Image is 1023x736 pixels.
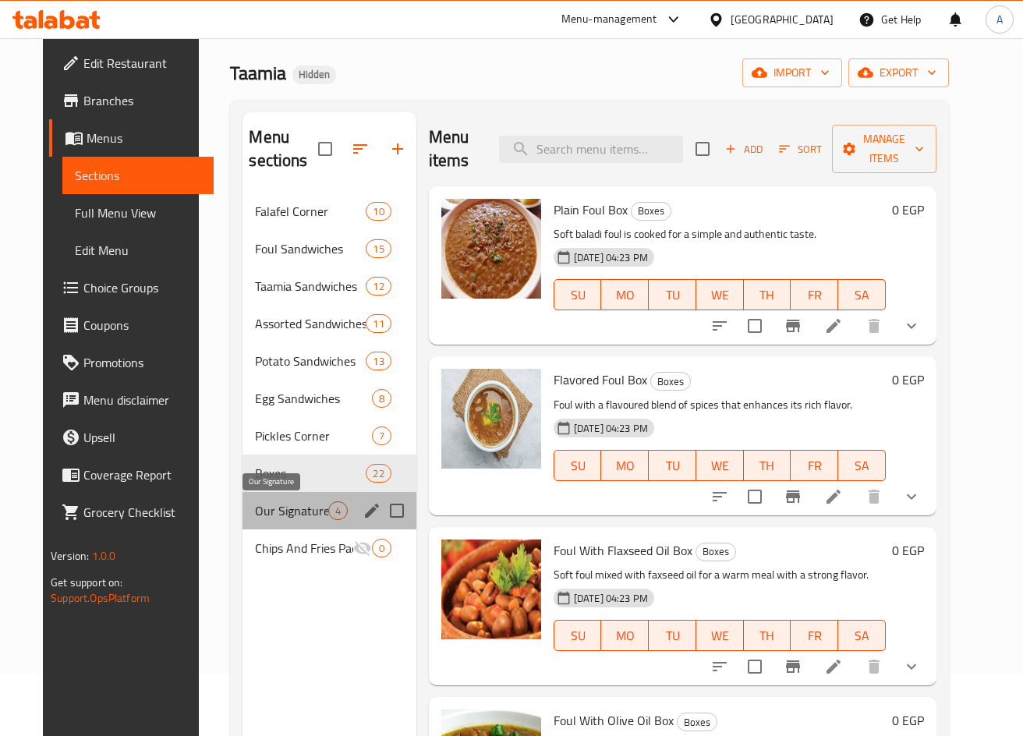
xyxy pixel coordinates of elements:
span: Promotions [83,353,201,372]
button: WE [696,620,744,651]
span: TH [750,455,785,477]
div: items [366,352,391,370]
span: Get support on: [51,572,122,593]
h6: 0 EGP [892,540,924,561]
div: items [366,277,391,295]
span: Sort items [769,137,832,161]
span: TU [655,284,690,306]
button: FR [791,450,838,481]
button: delete [855,648,893,685]
div: Boxes22 [242,455,416,492]
span: Foul Sandwiches [255,239,366,258]
a: Edit menu item [824,317,843,335]
span: A [996,11,1003,28]
div: items [366,202,391,221]
span: Plain Foul Box [554,198,628,221]
span: Falafel Corner [255,202,366,221]
button: FR [791,620,838,651]
button: SA [838,279,886,310]
div: items [372,389,391,408]
div: Potato Sandwiches [255,352,366,370]
svg: Show Choices [902,487,921,506]
h2: Menu sections [249,126,317,172]
div: Boxes [650,372,691,391]
span: Taamia Sandwiches [255,277,366,295]
span: 10 [366,204,390,219]
div: Boxes [677,713,717,731]
span: Add [723,140,765,158]
div: Pickles Corner7 [242,417,416,455]
a: Coverage Report [49,456,214,494]
span: Choice Groups [83,278,201,297]
a: Upsell [49,419,214,456]
span: FR [797,284,832,306]
button: SA [838,620,886,651]
a: Choice Groups [49,269,214,306]
input: search [499,136,683,163]
button: TU [649,620,696,651]
svg: Show Choices [902,657,921,676]
button: Add [719,137,769,161]
div: Chips And Fries Packets0 [242,529,416,567]
span: Pickles Corner [255,426,371,445]
span: [DATE] 04:23 PM [568,591,654,606]
span: FR [797,455,832,477]
div: Egg Sandwiches8 [242,380,416,417]
span: Flavored Foul Box [554,368,647,391]
img: Flavored Foul Box [441,369,541,469]
span: Coupons [83,316,201,334]
button: TH [744,620,791,651]
button: export [848,58,949,87]
span: [DATE] 04:23 PM [568,250,654,265]
button: show more [893,307,930,345]
span: Chips And Fries Packets [255,539,352,557]
p: Soft foul mixed with faxseed oil for a warm meal with a strong flavor. [554,565,886,585]
button: WE [696,279,744,310]
div: Taamia Sandwiches12 [242,267,416,305]
span: Assorted Sandwiches [255,314,366,333]
h6: 0 EGP [892,709,924,731]
span: Sort [779,140,822,158]
button: SA [838,450,886,481]
span: SU [561,625,596,647]
button: FR [791,279,838,310]
button: MO [601,279,649,310]
button: TH [744,450,791,481]
span: TH [750,625,785,647]
span: Foul With Olive Oil Box [554,709,674,732]
span: Hidden [292,68,336,81]
span: SU [561,284,596,306]
button: sort-choices [701,648,738,685]
span: WE [703,284,738,306]
button: delete [855,478,893,515]
button: import [742,58,842,87]
a: Coupons [49,306,214,344]
span: Upsell [83,428,201,447]
button: edit [360,499,384,522]
span: 13 [366,354,390,369]
span: 7 [373,429,391,444]
button: TU [649,279,696,310]
span: 22 [366,466,390,481]
span: Boxes [651,373,690,391]
a: Edit Restaurant [49,44,214,82]
a: Promotions [49,344,214,381]
span: Select to update [738,480,771,513]
span: Select to update [738,650,771,683]
button: delete [855,307,893,345]
span: 4 [329,504,347,518]
a: Menus [49,119,214,157]
h6: 0 EGP [892,199,924,221]
span: Sort sections [342,130,379,168]
h2: Menu items [429,126,480,172]
span: Select all sections [309,133,342,165]
button: show more [893,478,930,515]
div: items [372,426,391,445]
div: Hidden [292,65,336,84]
button: TH [744,279,791,310]
img: Plain Foul Box [441,199,541,299]
div: Falafel Corner10 [242,193,416,230]
button: Sort [775,137,826,161]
